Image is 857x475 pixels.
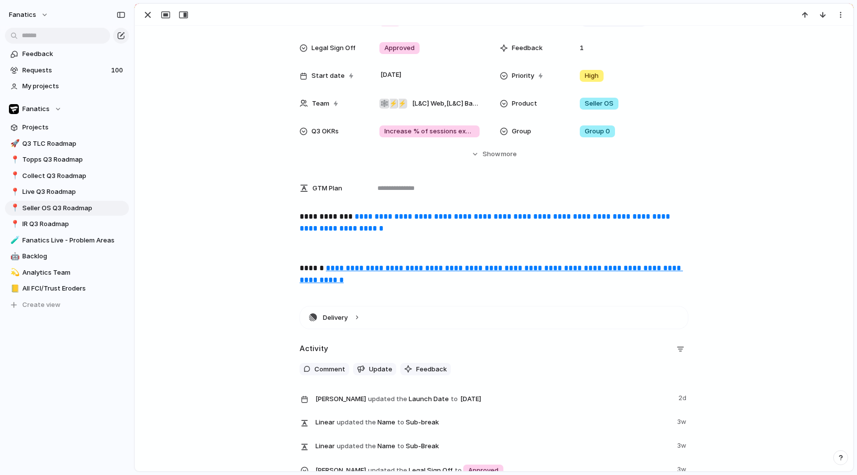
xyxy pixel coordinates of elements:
span: 100 [111,65,125,75]
button: 📍 [9,219,19,229]
span: Q3 TLC Roadmap [22,139,125,149]
span: Priority [512,71,534,81]
div: 🕸 [379,99,389,109]
span: Seller OS [585,99,613,109]
button: 🤖 [9,251,19,261]
div: 🤖 [10,251,17,262]
span: 3w [677,415,688,427]
span: Feedback [512,43,543,53]
span: Fanatics Live - Problem Areas [22,236,125,245]
span: updated the [337,417,376,427]
button: fanatics [4,7,54,23]
div: ⚡ [388,99,398,109]
span: [PERSON_NAME] [315,394,366,404]
a: 💫Analytics Team [5,265,129,280]
span: Group [512,126,531,136]
span: Collect Q3 Roadmap [22,171,125,181]
button: 📍 [9,187,19,197]
a: 🧪Fanatics Live - Problem Areas [5,233,129,248]
button: 🚀 [9,139,19,149]
div: 📍 [10,202,17,214]
div: 📍 [10,154,17,166]
span: Live Q3 Roadmap [22,187,125,197]
span: Create view [22,300,61,310]
button: Showmore [300,145,688,163]
button: 💫 [9,268,19,278]
a: Projects [5,120,129,135]
span: updated the [337,441,376,451]
span: [L&C] Web , [L&C] Backend , Design Team [412,99,480,109]
button: Update [353,363,396,376]
span: Topps Q3 Roadmap [22,155,125,165]
span: All FCI/Trust Eroders [22,284,125,294]
div: 📒All FCI/Trust Eroders [5,281,129,296]
div: ⚡ [397,99,407,109]
span: Team [312,99,329,109]
span: Linear [315,441,335,451]
span: to [451,394,458,404]
span: [DATE] [378,69,404,81]
a: Feedback [5,47,129,61]
span: fanatics [9,10,36,20]
div: 🚀 [10,138,17,149]
div: 📍 [10,170,17,181]
span: 3w [677,463,688,475]
span: Fanatics [22,104,50,114]
span: Analytics Team [22,268,125,278]
div: 📍 [10,186,17,198]
span: Backlog [22,251,125,261]
div: 📍Topps Q3 Roadmap [5,152,129,167]
span: Comment [314,364,345,374]
button: Feedback [400,363,451,376]
span: Launch Date [315,391,673,406]
a: 📍Collect Q3 Roadmap [5,169,129,183]
span: more [501,149,517,159]
div: 📍 [10,219,17,230]
a: 🤖Backlog [5,249,129,264]
div: 💫 [10,267,17,278]
button: Fanatics [5,102,129,117]
button: Delivery [300,306,688,329]
span: 2d [678,391,688,403]
span: to [397,441,404,451]
span: Requests [22,65,108,75]
span: Approved [384,43,415,53]
span: Start date [311,71,345,81]
span: My projects [22,81,125,91]
span: Feedback [416,364,447,374]
span: Show [483,149,500,159]
a: 📍Seller OS Q3 Roadmap [5,201,129,216]
span: Name Sub-Break [315,439,671,453]
span: 1 [576,43,588,53]
a: Requests100 [5,63,129,78]
h2: Activity [300,343,328,355]
span: Name Sub-break [315,415,671,429]
span: Q3 OKRs [311,126,339,136]
span: GTM Plan [312,183,342,193]
span: Projects [22,122,125,132]
span: High [585,71,599,81]
span: Group 0 [585,126,610,136]
div: 📍IR Q3 Roadmap [5,217,129,232]
a: 🚀Q3 TLC Roadmap [5,136,129,151]
div: 📒 [10,283,17,295]
button: Comment [300,363,349,376]
span: Legal Sign Off [311,43,356,53]
span: Increase % of sessions exposed to IR from 41% to a monthly average of 80% in Sep [384,126,475,136]
button: 📒 [9,284,19,294]
a: 📍Live Q3 Roadmap [5,184,129,199]
span: Seller OS Q3 Roadmap [22,203,125,213]
span: Update [369,364,392,374]
button: 📍 [9,203,19,213]
button: Create view [5,297,129,312]
span: Feedback [22,49,125,59]
button: 📍 [9,155,19,165]
span: IR Q3 Roadmap [22,219,125,229]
